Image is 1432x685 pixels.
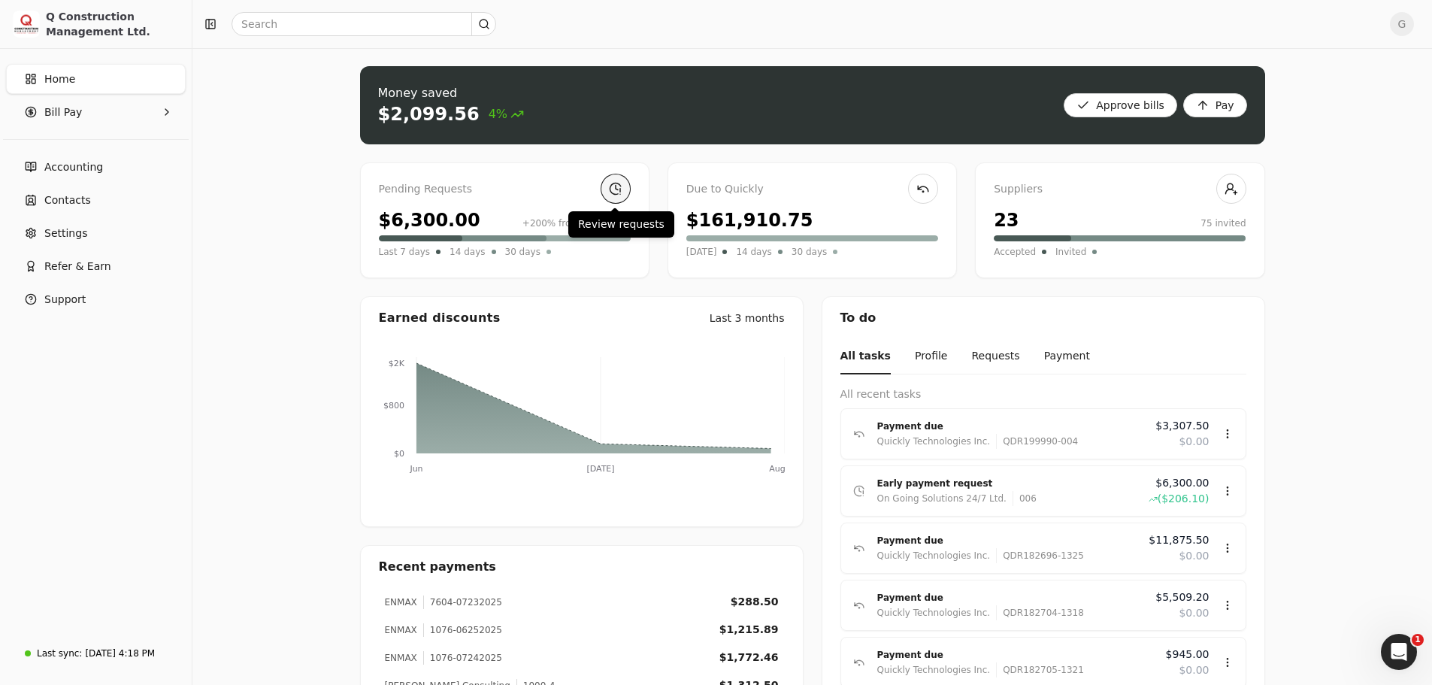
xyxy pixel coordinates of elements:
[769,464,785,474] tspan: Aug
[522,217,631,230] div: +200% from last month
[877,476,1137,491] div: Early payment request
[586,464,614,474] tspan: [DATE]
[379,207,480,234] div: $6,300.00
[44,226,87,241] span: Settings
[6,640,186,667] a: Last sync:[DATE] 4:18 PM
[361,546,803,588] div: Recent payments
[6,218,186,248] a: Settings
[6,251,186,281] button: Refer & Earn
[378,102,480,126] div: $2,099.56
[731,594,779,610] div: $288.50
[792,244,827,259] span: 30 days
[822,297,1264,339] div: To do
[44,259,111,274] span: Refer & Earn
[578,217,665,232] p: Review requests
[489,105,524,123] span: 4%
[1155,475,1209,491] span: $6,300.00
[85,647,155,660] div: [DATE] 4:18 PM
[378,84,525,102] div: Money saved
[877,548,991,563] div: Quickly Technologies Inc.
[877,647,1154,662] div: Payment due
[44,71,75,87] span: Home
[877,419,1144,434] div: Payment due
[379,244,431,259] span: Last 7 days
[710,311,785,326] div: Last 3 months
[1183,93,1247,117] button: Pay
[1064,93,1177,117] button: Approve bills
[44,159,103,175] span: Accounting
[6,64,186,94] a: Home
[877,605,991,620] div: Quickly Technologies Inc.
[44,192,91,208] span: Contacts
[840,386,1246,402] div: All recent tasks
[6,152,186,182] a: Accounting
[1155,590,1209,605] span: $5,509.20
[385,623,417,637] div: ENMAX
[686,207,813,234] div: $161,910.75
[1166,647,1209,662] span: $945.00
[877,434,991,449] div: Quickly Technologies Inc.
[1381,634,1417,670] iframe: Intercom live chat
[379,181,631,198] div: Pending Requests
[877,590,1144,605] div: Payment due
[383,401,404,411] tspan: $800
[840,339,891,374] button: All tasks
[719,650,779,665] div: $1,772.46
[994,181,1246,198] div: Suppliers
[686,181,938,198] div: Due to Quickly
[6,284,186,314] button: Support
[394,449,404,459] tspan: $0
[994,207,1019,234] div: 23
[423,623,502,637] div: 1076-06252025
[505,244,540,259] span: 30 days
[996,605,1084,620] div: QDR182704-1318
[1200,217,1246,230] div: 75 invited
[1044,339,1090,374] button: Payment
[44,105,82,120] span: Bill Pay
[385,596,417,609] div: ENMAX
[450,244,485,259] span: 14 days
[423,651,502,665] div: 1076-07242025
[1155,418,1209,434] span: $3,307.50
[1013,491,1037,506] div: 006
[719,622,779,638] div: $1,215.89
[996,662,1084,677] div: QDR182705-1321
[1158,491,1209,507] span: ($206.10)
[1412,634,1424,646] span: 1
[994,244,1036,259] span: Accepted
[37,647,82,660] div: Last sync:
[46,9,179,39] div: Q Construction Management Ltd.
[971,339,1019,374] button: Requests
[686,244,717,259] span: [DATE]
[6,97,186,127] button: Bill Pay
[1179,605,1209,621] span: $0.00
[409,464,422,474] tspan: Jun
[996,548,1084,563] div: QDR182696-1325
[1055,244,1086,259] span: Invited
[388,359,404,368] tspan: $2K
[232,12,496,36] input: Search
[1179,662,1209,678] span: $0.00
[915,339,948,374] button: Profile
[379,309,501,327] div: Earned discounts
[385,651,417,665] div: ENMAX
[1149,532,1209,548] span: $11,875.50
[996,434,1078,449] div: QDR199990-004
[1179,548,1209,564] span: $0.00
[1179,434,1209,450] span: $0.00
[44,292,86,308] span: Support
[877,662,991,677] div: Quickly Technologies Inc.
[877,491,1007,506] div: On Going Solutions 24/7 Ltd.
[877,533,1137,548] div: Payment due
[1390,12,1414,36] button: G
[736,244,771,259] span: 14 days
[13,11,40,38] img: 3171ca1f-602b-4dfe-91f0-0ace091e1481.jpeg
[6,185,186,215] a: Contacts
[423,596,502,609] div: 7604-07232025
